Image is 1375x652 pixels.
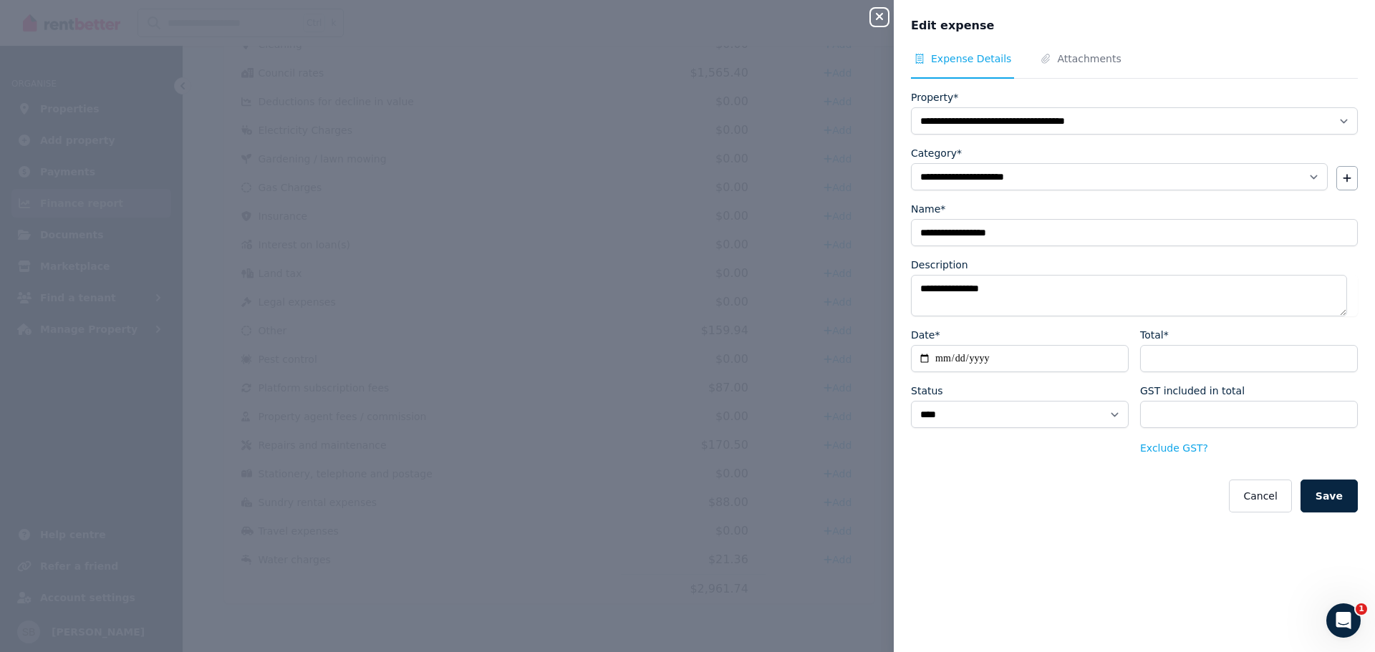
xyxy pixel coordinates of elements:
label: Name* [911,202,945,216]
iframe: Intercom live chat [1326,603,1361,638]
label: Date* [911,328,940,342]
label: Status [911,384,943,398]
nav: Tabs [911,52,1358,79]
label: Category* [911,146,962,160]
span: Edit expense [911,17,994,34]
label: GST included in total [1140,384,1245,398]
span: Expense Details [931,52,1011,66]
label: Description [911,258,968,272]
label: Total* [1140,328,1169,342]
button: Save [1301,480,1358,512]
button: Exclude GST? [1140,441,1208,455]
span: 1 [1356,603,1367,615]
button: Cancel [1229,480,1291,512]
label: Property* [911,90,958,104]
span: Attachments [1057,52,1121,66]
